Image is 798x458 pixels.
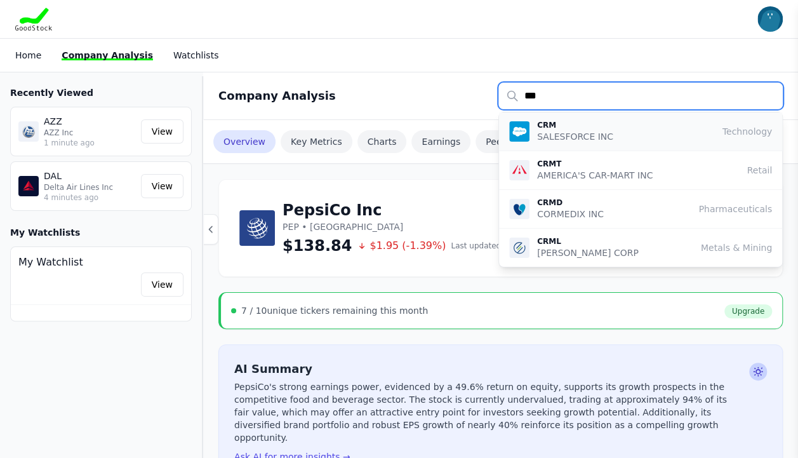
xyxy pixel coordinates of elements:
[537,208,604,220] p: CORMEDIX INC
[241,306,267,316] span: 7 / 10
[44,192,136,203] p: 4 minutes ago
[722,125,772,138] span: Technology
[499,151,782,190] button: CRMT CRMT AMERICA'S CAR-MART INC Retail
[10,226,80,239] h3: My Watchlists
[499,229,782,267] button: CRML CRML [PERSON_NAME] CORP Metals & Mining
[218,87,336,105] h2: Company Analysis
[499,190,782,229] button: CRMD CRMD CORMEDIX INC Pharmaceuticals
[281,130,352,153] a: Key Metrics
[283,236,352,256] span: $138.84
[141,273,183,297] a: View
[537,120,613,130] p: CRM
[509,121,529,142] img: CRM
[44,170,136,182] p: DAL
[509,238,529,258] img: CRML
[234,360,744,378] h2: AI Summary
[475,130,520,153] a: Peers
[701,241,772,254] span: Metals & Mining
[749,363,767,381] span: Ask AI
[757,6,783,32] img: invitee
[44,182,136,192] p: Delta Air Lines Inc
[241,304,428,317] div: unique tickers remaining this month
[357,130,407,153] a: Charts
[44,115,136,128] p: AZZ
[451,241,564,251] span: Last updated: [DATE] 4:00 PM
[537,130,613,143] p: SALESFORCE INC
[18,121,39,142] img: AZZ
[18,176,39,196] img: DAL
[10,86,192,99] h3: Recently Viewed
[537,236,639,246] p: CRML
[698,203,772,215] span: Pharmaceuticals
[509,199,529,219] img: CRMD
[357,238,446,253] span: $1.95 (-1.39%)
[537,198,604,208] p: CRMD
[173,50,218,60] a: Watchlists
[44,138,136,148] p: 1 minute ago
[283,220,565,233] p: PEP • [GEOGRAPHIC_DATA]
[141,174,183,198] a: View
[141,119,183,144] a: View
[239,210,275,246] img: PepsiCo Inc Logo
[15,8,52,30] img: Goodstock Logo
[44,128,136,138] p: AZZ Inc
[411,130,470,153] a: Earnings
[15,50,41,60] a: Home
[537,159,653,169] p: CRMT
[283,200,565,220] h1: PepsiCo Inc
[724,304,772,318] a: Upgrade
[509,160,529,180] img: CRMT
[18,255,183,270] h4: My Watchlist
[234,381,744,444] p: PepsiCo's strong earnings power, evidenced by a 49.6% return on equity, supports its growth prosp...
[213,130,276,153] a: Overview
[499,112,782,151] button: CRM CRM SALESFORCE INC Technology
[537,246,639,259] p: [PERSON_NAME] CORP
[62,50,153,60] a: Company Analysis
[747,164,772,177] span: Retail
[537,169,653,182] p: AMERICA'S CAR-MART INC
